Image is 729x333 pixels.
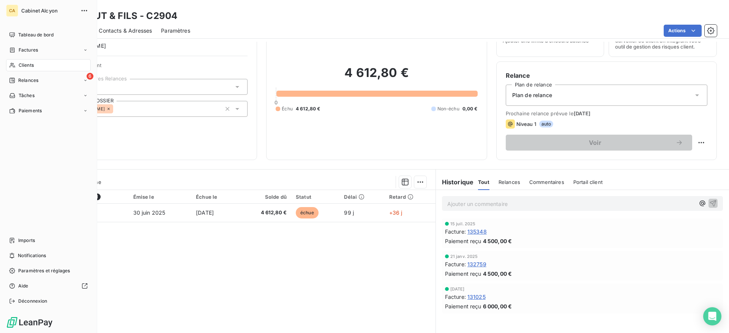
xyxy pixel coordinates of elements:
span: Paramètres et réglages [18,267,70,274]
span: Tout [478,179,489,185]
span: Paiement reçu [445,270,481,278]
h6: Relance [506,71,707,80]
span: Paiement reçu [445,237,481,245]
div: CA [6,5,18,17]
div: Solde dû [242,194,287,200]
span: 4 500,00 € [483,237,512,245]
span: 6 [87,73,93,80]
span: 135348 [467,228,487,236]
button: Actions [664,25,702,37]
span: Tâches [19,92,35,99]
div: Échue le [196,194,233,200]
input: Ajouter une valeur [113,105,119,112]
h2: 4 612,80 € [276,65,477,88]
span: Relances [499,179,520,185]
span: [DATE] [450,287,465,291]
span: Commentaires [529,179,564,185]
span: 0,00 € [462,105,478,112]
span: Clients [19,62,34,69]
span: Cabinet Alcyon [21,8,76,14]
div: Retard [389,194,431,200]
span: Propriétés Client [61,62,248,73]
span: Surveiller ce client en intégrant votre outil de gestion des risques client. [615,38,710,50]
span: Aide [18,283,28,289]
span: 6 000,00 € [483,302,512,310]
h3: CHAGUT & FILS - C2904 [67,9,177,23]
span: [DATE] [574,110,591,116]
span: Notifications [18,252,46,259]
span: Paiements [19,107,42,114]
span: 132759 [467,260,486,268]
span: 30 juin 2025 [133,209,166,216]
span: 4 612,80 € [242,209,287,217]
span: 131025 [467,293,486,301]
span: Facture : [445,293,466,301]
span: Échu [282,105,293,112]
a: Aide [6,280,91,292]
span: Relances [18,77,38,84]
div: Délai [344,194,380,200]
span: 99 j [344,209,354,216]
img: Logo LeanPay [6,316,53,328]
span: 0 [275,99,278,105]
span: Déconnexion [18,298,47,305]
span: échue [296,207,319,218]
span: Facture : [445,260,466,268]
span: Paramètres [161,27,190,35]
span: Tableau de bord [18,31,54,38]
div: Open Intercom Messenger [703,307,721,325]
span: auto [539,121,554,127]
span: Imports [18,237,35,244]
span: +36 j [389,209,402,216]
span: Non-échu [437,105,459,112]
span: Voir [515,140,675,146]
button: Voir [506,135,692,151]
span: Contacts & Adresses [99,27,152,35]
h6: Historique [436,177,474,187]
span: 4 612,80 € [296,105,320,112]
span: 4 500,00 € [483,270,512,278]
div: Émise le [133,194,187,200]
span: Niveau 1 [516,121,536,127]
span: Factures [19,47,38,53]
span: Plan de relance [512,91,552,99]
span: Portail client [573,179,603,185]
span: 15 juil. 2025 [450,221,476,226]
span: Facture : [445,228,466,236]
span: [DATE] [196,209,214,216]
span: Paiement reçu [445,302,481,310]
span: Prochaine relance prévue le [506,110,707,116]
span: 21 janv. 2025 [450,254,478,259]
div: Statut [296,194,335,200]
